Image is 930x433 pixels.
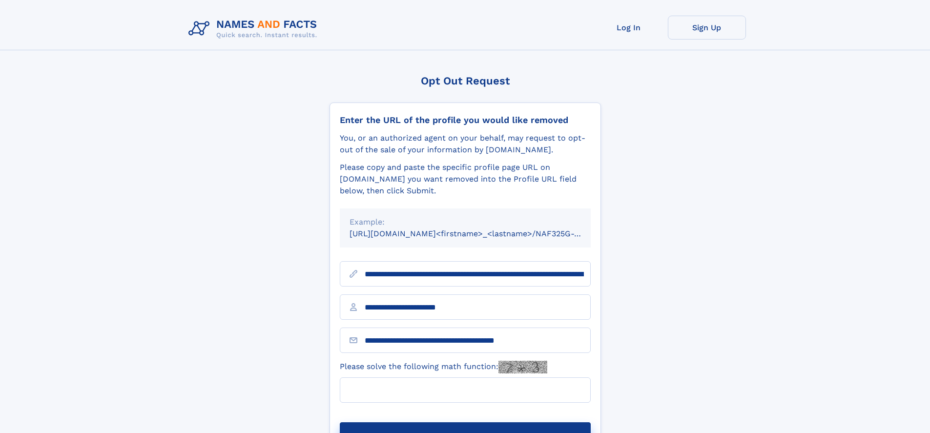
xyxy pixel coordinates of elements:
div: Opt Out Request [330,75,601,87]
label: Please solve the following math function: [340,361,547,373]
a: Log In [590,16,668,40]
a: Sign Up [668,16,746,40]
small: [URL][DOMAIN_NAME]<firstname>_<lastname>/NAF325G-xxxxxxxx [350,229,609,238]
div: Please copy and paste the specific profile page URL on [DOMAIN_NAME] you want removed into the Pr... [340,162,591,197]
div: You, or an authorized agent on your behalf, may request to opt-out of the sale of your informatio... [340,132,591,156]
div: Example: [350,216,581,228]
div: Enter the URL of the profile you would like removed [340,115,591,125]
img: Logo Names and Facts [185,16,325,42]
